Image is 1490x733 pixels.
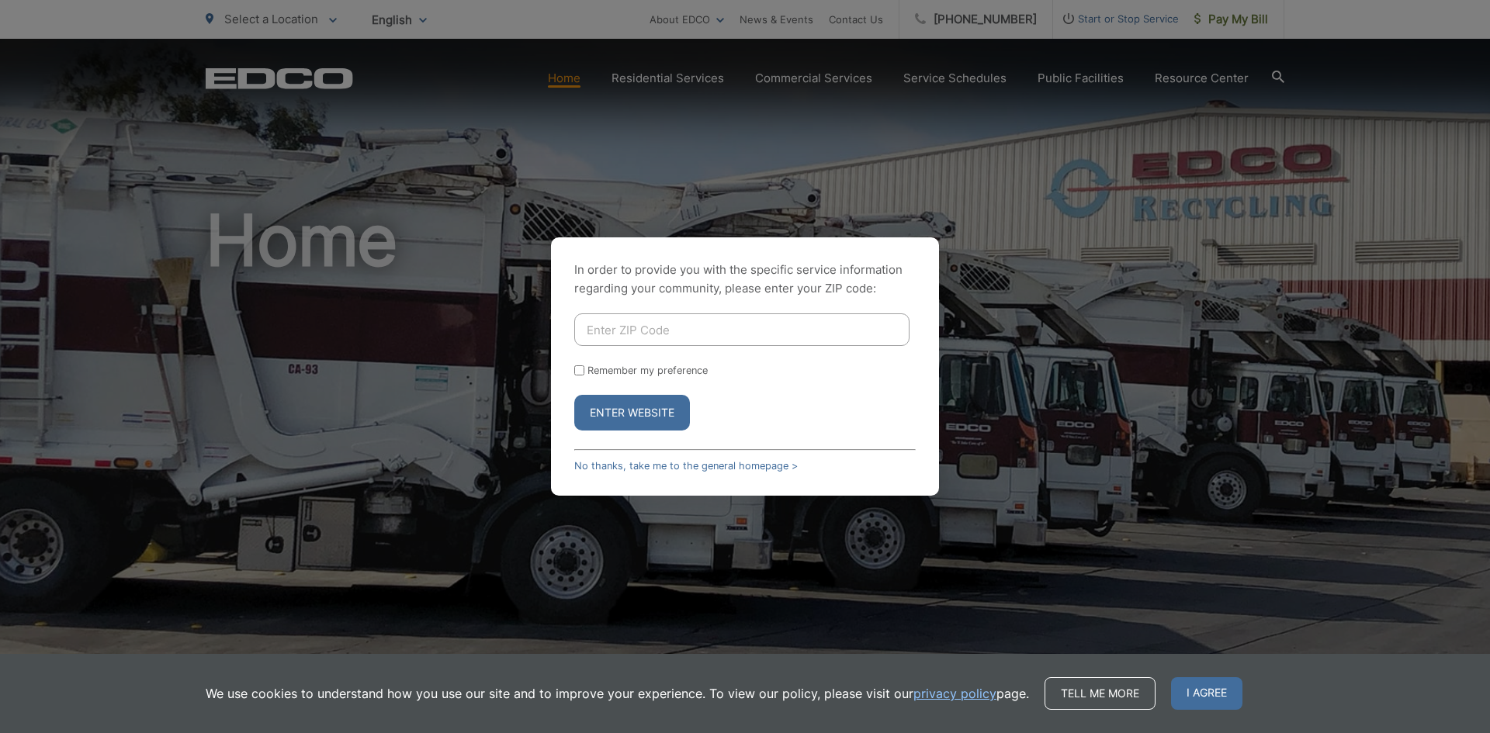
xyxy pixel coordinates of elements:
[1171,677,1242,710] span: I agree
[1045,677,1156,710] a: Tell me more
[574,261,916,298] p: In order to provide you with the specific service information regarding your community, please en...
[206,684,1029,703] p: We use cookies to understand how you use our site and to improve your experience. To view our pol...
[913,684,996,703] a: privacy policy
[574,395,690,430] button: Enter Website
[587,365,708,376] label: Remember my preference
[574,460,798,472] a: No thanks, take me to the general homepage >
[574,313,910,346] input: Enter ZIP Code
